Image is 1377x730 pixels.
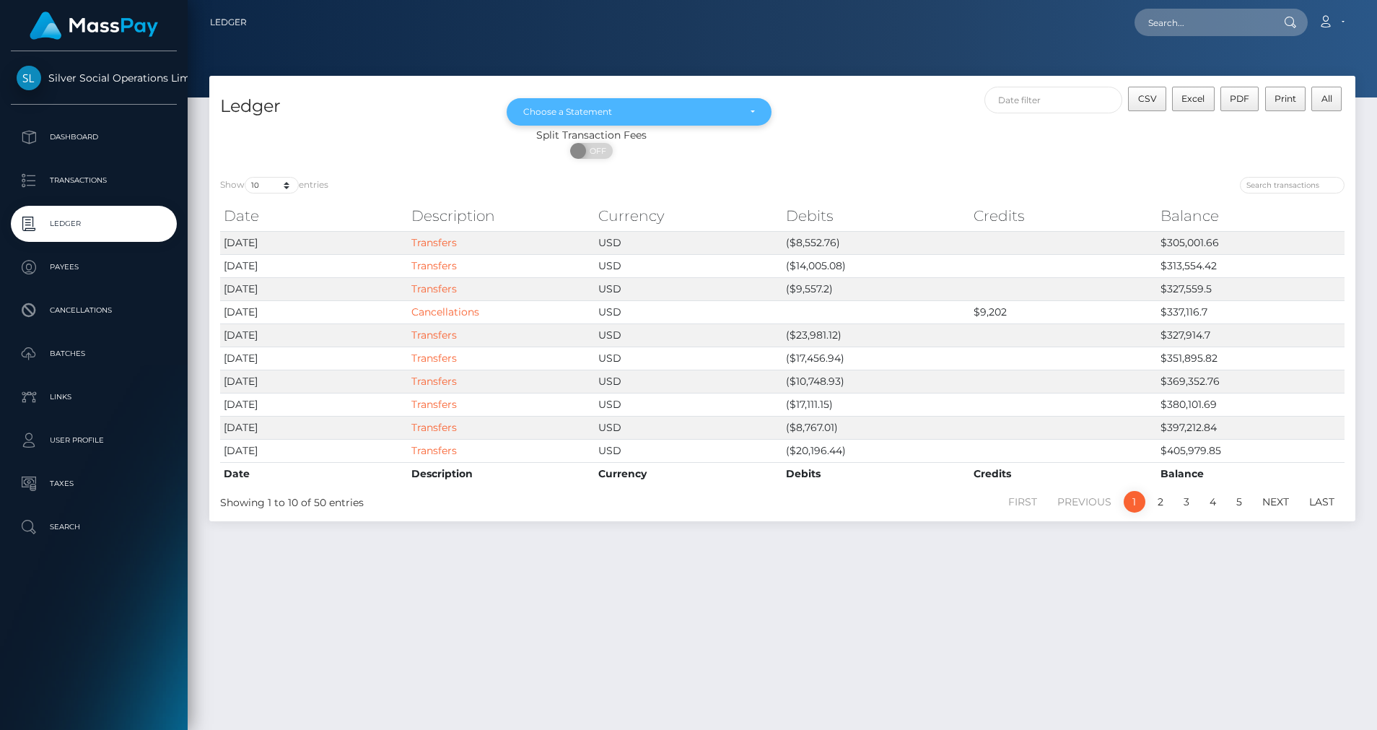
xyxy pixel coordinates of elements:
[1157,416,1345,439] td: $397,212.84
[220,462,408,485] th: Date
[782,370,970,393] td: ($10,748.93)
[11,206,177,242] a: Ledger
[11,162,177,199] a: Transactions
[782,393,970,416] td: ($17,111.15)
[595,347,782,370] td: USD
[411,259,457,272] a: Transfers
[595,277,782,300] td: USD
[1138,93,1157,104] span: CSV
[17,126,171,148] p: Dashboard
[1157,462,1345,485] th: Balance
[220,300,408,323] td: [DATE]
[1157,254,1345,277] td: $313,554.42
[245,177,299,194] select: Showentries
[220,347,408,370] td: [DATE]
[220,370,408,393] td: [DATE]
[1157,201,1345,230] th: Balance
[595,416,782,439] td: USD
[523,106,738,118] div: Choose a Statement
[17,170,171,191] p: Transactions
[17,66,41,90] img: Silver Social Operations Limited
[17,430,171,451] p: User Profile
[595,300,782,323] td: USD
[782,462,970,485] th: Debits
[220,94,485,119] h4: Ledger
[1220,87,1259,111] button: PDF
[411,352,457,365] a: Transfers
[595,323,782,347] td: USD
[1157,277,1345,300] td: $327,559.5
[1202,491,1224,513] a: 4
[1128,87,1166,111] button: CSV
[595,370,782,393] td: USD
[782,416,970,439] td: ($8,767.01)
[11,249,177,285] a: Payees
[1275,93,1296,104] span: Print
[507,98,771,126] button: Choose a Statement
[30,12,158,40] img: MassPay Logo
[11,509,177,545] a: Search
[1254,491,1297,513] a: Next
[595,439,782,462] td: USD
[970,201,1158,230] th: Credits
[17,516,171,538] p: Search
[411,444,457,457] a: Transfers
[11,292,177,329] a: Cancellations
[1240,177,1345,194] input: Search transactions
[220,231,408,254] td: [DATE]
[220,201,408,230] th: Date
[11,379,177,415] a: Links
[17,386,171,408] p: Links
[1176,491,1197,513] a: 3
[209,128,974,143] div: Split Transaction Fees
[17,343,171,365] p: Batches
[970,462,1158,485] th: Credits
[411,329,457,342] a: Transfers
[411,421,457,434] a: Transfers
[1301,491,1342,513] a: Last
[1157,370,1345,393] td: $369,352.76
[782,201,970,230] th: Debits
[411,282,457,295] a: Transfers
[1311,87,1342,111] button: All
[595,201,782,230] th: Currency
[17,473,171,495] p: Taxes
[595,231,782,254] td: USD
[220,393,408,416] td: [DATE]
[11,466,177,502] a: Taxes
[782,323,970,347] td: ($23,981.12)
[782,277,970,300] td: ($9,557.2)
[782,231,970,254] td: ($8,552.76)
[1135,9,1270,36] input: Search...
[210,7,247,38] a: Ledger
[1157,323,1345,347] td: $327,914.7
[220,254,408,277] td: [DATE]
[220,323,408,347] td: [DATE]
[220,177,328,194] label: Show entries
[1230,93,1249,104] span: PDF
[220,439,408,462] td: [DATE]
[1157,231,1345,254] td: $305,001.66
[11,71,177,84] span: Silver Social Operations Limited
[11,422,177,459] a: User Profile
[970,300,1158,323] td: $9,202
[220,490,676,510] div: Showing 1 to 10 of 50 entries
[411,398,457,411] a: Transfers
[782,347,970,370] td: ($17,456.94)
[1172,87,1215,111] button: Excel
[1157,300,1345,323] td: $337,116.7
[1157,347,1345,370] td: $351,895.82
[11,119,177,155] a: Dashboard
[1157,393,1345,416] td: $380,101.69
[411,236,457,249] a: Transfers
[1181,93,1205,104] span: Excel
[408,201,595,230] th: Description
[17,213,171,235] p: Ledger
[1150,491,1171,513] a: 2
[1321,93,1332,104] span: All
[220,416,408,439] td: [DATE]
[595,393,782,416] td: USD
[411,305,479,318] a: Cancellations
[17,300,171,321] p: Cancellations
[408,462,595,485] th: Description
